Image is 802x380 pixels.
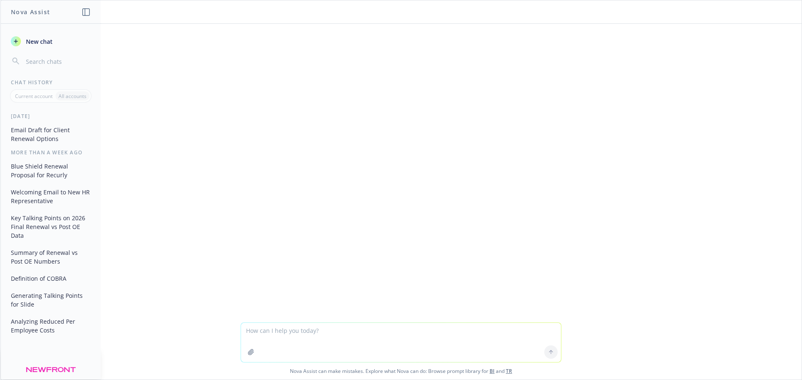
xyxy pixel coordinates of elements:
[1,113,101,120] div: [DATE]
[24,55,91,67] input: Search chats
[1,79,101,86] div: Chat History
[8,315,94,337] button: Analyzing Reduced Per Employee Costs
[8,34,94,49] button: New chat
[8,211,94,242] button: Key Talking Points on 2026 Final Renewal vs Post OE Data
[8,123,94,146] button: Email Draft for Client Renewal Options
[506,367,512,375] a: TR
[490,367,495,375] a: BI
[8,272,94,285] button: Definition of COBRA
[4,362,798,380] span: Nova Assist can make mistakes. Explore what Nova can do: Browse prompt library for and
[8,246,94,268] button: Summary of Renewal vs Post OE Numbers
[8,159,94,182] button: Blue Shield Renewal Proposal for Recurly
[1,149,101,156] div: More than a week ago
[15,93,53,100] p: Current account
[11,8,50,16] h1: Nova Assist
[58,93,86,100] p: All accounts
[24,37,53,46] span: New chat
[8,185,94,208] button: Welcoming Email to New HR Representative
[8,289,94,311] button: Generating Talking Points for Slide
